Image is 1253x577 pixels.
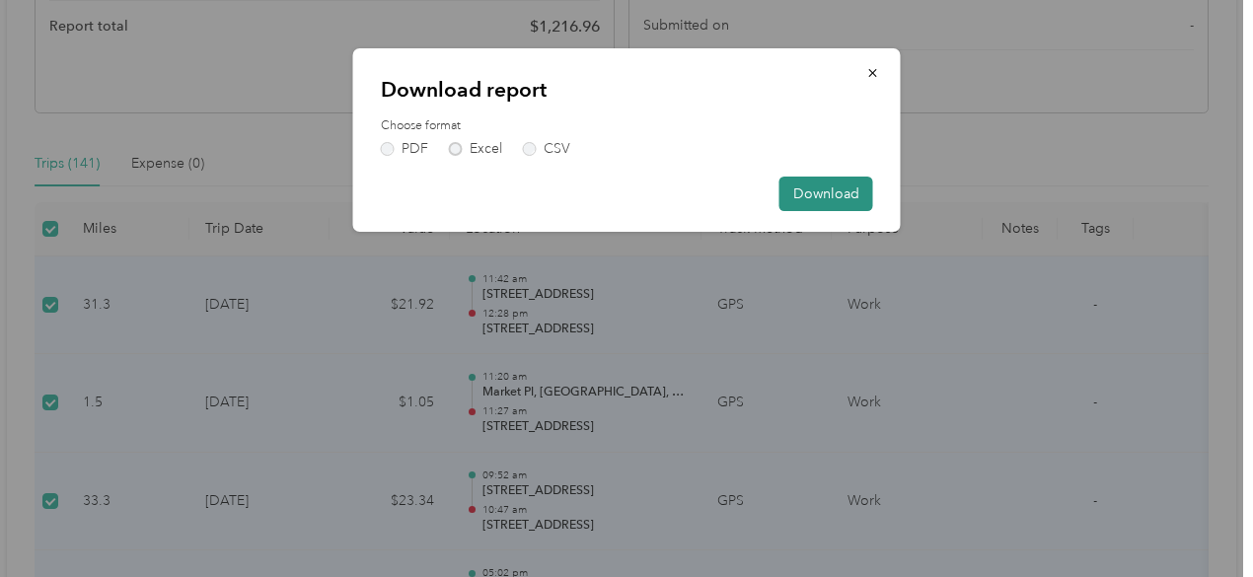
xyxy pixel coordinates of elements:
label: Excel [449,142,502,156]
label: Choose format [381,117,873,135]
p: Download report [381,76,873,104]
button: Download [779,177,873,211]
label: CSV [523,142,570,156]
label: PDF [381,142,428,156]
